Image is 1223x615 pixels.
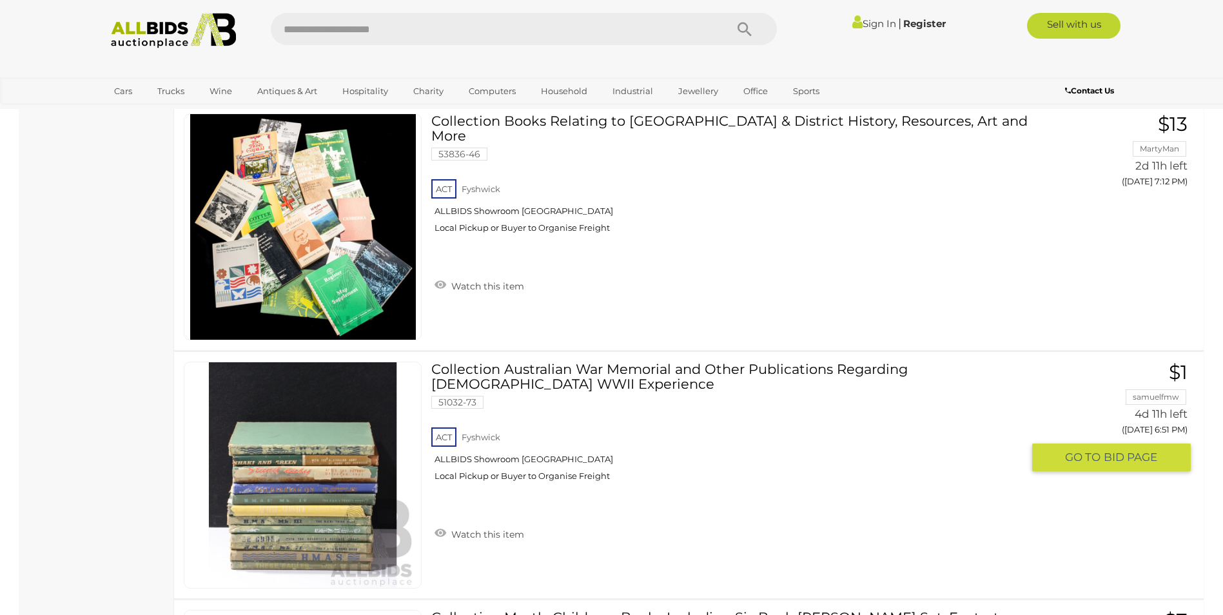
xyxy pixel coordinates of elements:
a: Watch this item [431,523,527,543]
a: Trucks [149,81,193,102]
a: Charity [405,81,452,102]
span: Watch this item [448,529,524,540]
a: Hospitality [334,81,396,102]
span: $1 [1169,360,1188,384]
span: BID PAGE [1104,450,1157,465]
a: Computers [460,81,524,102]
a: Contact Us [1065,84,1117,98]
a: $1 samuelfmw 4d 11h left ([DATE] 6:51 PM) GO TOBID PAGE [1042,362,1191,473]
span: | [898,16,901,30]
img: Allbids.com.au [104,13,244,48]
a: $13 MartyMan 2d 11h left ([DATE] 7:12 PM) [1042,113,1191,194]
a: Wine [201,81,240,102]
a: Jewellery [670,81,727,102]
a: Antiques & Art [249,81,326,102]
button: Search [712,13,777,45]
a: Watch this item [431,275,527,295]
a: Household [533,81,596,102]
a: [GEOGRAPHIC_DATA] [106,102,214,123]
b: Contact Us [1065,86,1114,95]
span: $13 [1158,112,1188,136]
a: Sign In [852,17,896,30]
a: Collection Australian War Memorial and Other Publications Regarding [DEMOGRAPHIC_DATA] WWII Exper... [441,362,1022,491]
a: Industrial [604,81,661,102]
img: 53836-46a.jpg [190,114,416,340]
a: Collection Books Relating to [GEOGRAPHIC_DATA] & District History, Resources, Art and More 53836-... [441,113,1022,243]
span: GO TO [1065,450,1104,465]
a: Office [735,81,776,102]
a: Sports [785,81,828,102]
span: Watch this item [448,280,524,292]
a: Sell with us [1027,13,1120,39]
img: 51032-73a.jpg [190,362,416,588]
button: GO TOBID PAGE [1032,444,1191,471]
a: Register [903,17,946,30]
a: Cars [106,81,141,102]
